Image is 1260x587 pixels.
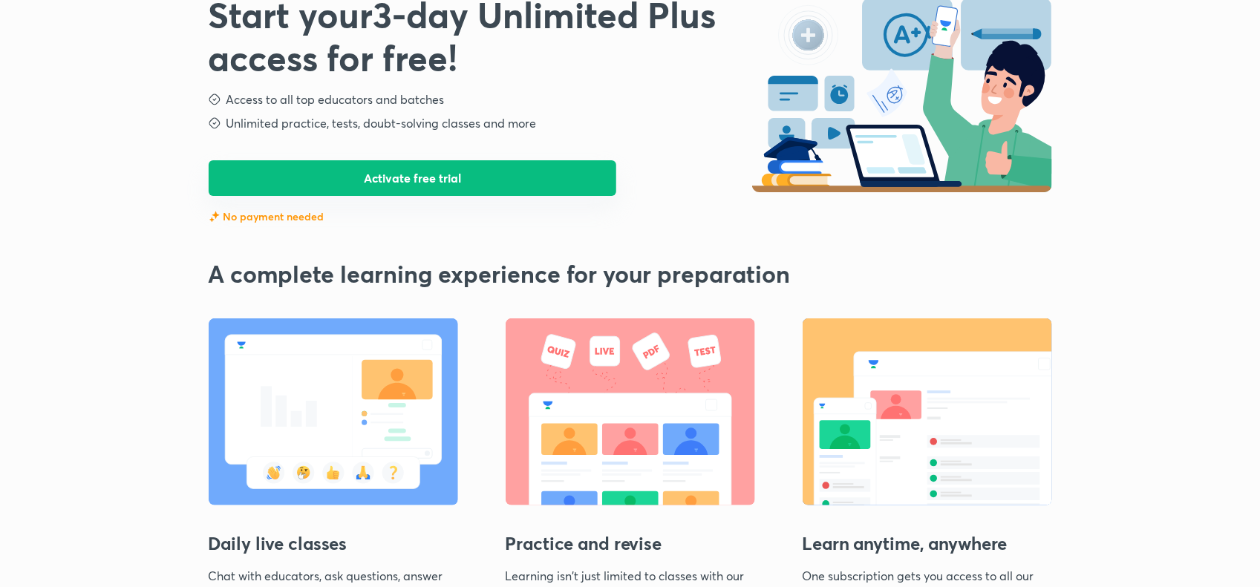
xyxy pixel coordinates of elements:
img: step [207,116,222,131]
h3: Practice and revise [506,508,755,567]
h3: Learn anytime, anywhere [803,508,1052,567]
img: Practice and revise [506,318,755,505]
p: No payment needed [223,209,324,224]
img: feature [209,211,221,223]
h3: Daily live classes [209,508,458,567]
img: Learn anytime, anywhere [803,318,1052,505]
img: step [207,92,222,107]
h5: Unlimited practice, tests, doubt-solving classes and more [226,114,537,132]
h5: Access to all top educators and batches [226,91,445,108]
button: Activate free trial [209,160,617,196]
h2: A complete learning experience for your preparation [209,260,1052,288]
img: Daily live classes [209,318,458,505]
